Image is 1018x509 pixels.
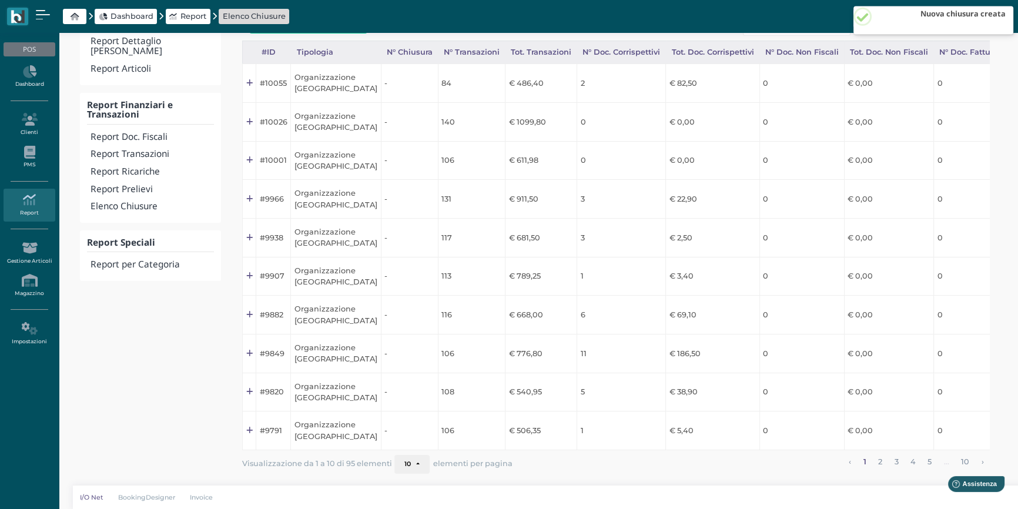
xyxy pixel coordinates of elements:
td: 0 [933,296,1003,334]
a: pagina precedente [845,455,855,470]
td: € 681,50 [505,218,577,257]
td: € 0,00 [844,296,933,334]
td: € 0,00 [844,257,933,296]
td: 0 [759,257,844,296]
span: Elenco Chiusure [223,11,286,22]
td: 0 [759,296,844,334]
td: 0 [759,218,844,257]
td: € 0,00 [844,141,933,180]
td: 0 [933,373,1003,411]
div: POS [4,42,55,56]
td: 2 [577,64,666,103]
td: - [381,296,438,334]
a: alla pagina 3 [890,455,902,470]
td: € 0,00 [844,64,933,103]
h4: Report Dettaglio [PERSON_NAME] [91,36,214,56]
td: 0 [933,218,1003,257]
div: N° Chiusura [381,41,438,63]
h2: Nuova chiusura creata [920,10,1006,18]
td: 0 [577,102,666,141]
td: 0 [759,411,844,450]
td: 0 [759,373,844,411]
td: € 5,40 [666,411,759,450]
td: 0 [933,180,1003,219]
td: € 789,25 [505,257,577,296]
td: 0 [933,141,1003,180]
h4: Report per Categoria [91,260,214,270]
a: Magazzino [4,269,55,302]
td: 84 [438,64,505,103]
td: 0 [759,141,844,180]
td: - [381,373,438,411]
td: 0 [933,411,1003,450]
a: alla pagina 5 [924,455,936,470]
a: Invoice [183,493,221,502]
div: #ID [256,41,291,63]
td: € 776,80 [505,334,577,373]
td: 0 [933,64,1003,103]
td: € 506,35 [505,411,577,450]
td: 113 [438,257,505,296]
b: Report Speciali [87,236,155,249]
td: € 0,00 [844,102,933,141]
td: € 69,10 [666,296,759,334]
a: alla pagina 10 [957,455,973,470]
td: 0 [933,257,1003,296]
td: Organizzazione [GEOGRAPHIC_DATA] [291,257,381,296]
span: Dashboard [110,11,153,22]
div: Tot. Doc. Non Fiscali [844,41,933,63]
td: 0 [759,334,844,373]
div: N° Doc. Corrispettivi [577,41,666,63]
span: Visualizzazione da 1 a 10 di 95 elementi [242,456,392,471]
td: 0 [933,102,1003,141]
td: € 22,90 [666,180,759,219]
div: Tipologia [291,41,381,63]
td: - [381,141,438,180]
td: € 0,00 [844,180,933,219]
div: N° Doc. Non Fiscali [759,41,844,63]
td: 0 [577,141,666,180]
td: 0 [759,102,844,141]
td: € 668,00 [505,296,577,334]
td: Organizzazione [GEOGRAPHIC_DATA] [291,218,381,257]
td: #9791 [256,411,291,450]
a: Impostazioni [4,317,55,350]
a: Gestione Articoli [4,237,55,269]
span: Assistenza [35,9,78,18]
a: PMS [4,141,55,173]
span: Report [180,11,206,22]
td: 6 [577,296,666,334]
h4: Report Ricariche [91,167,214,177]
td: #9849 [256,334,291,373]
td: € 38,90 [666,373,759,411]
img: logo [11,10,24,24]
td: Organizzazione [GEOGRAPHIC_DATA] [291,64,381,103]
td: Organizzazione [GEOGRAPHIC_DATA] [291,296,381,334]
a: ... [GEOGRAPHIC_DATA] [940,2,1011,31]
td: 106 [438,141,505,180]
td: 116 [438,296,505,334]
td: 117 [438,218,505,257]
td: Organizzazione [GEOGRAPHIC_DATA] [291,334,381,373]
div: Tot. Doc. Corrispettivi [666,41,759,63]
a: Report [4,189,55,221]
a: Clienti [4,108,55,140]
a: pagina successiva [977,455,987,470]
iframe: Help widget launcher [935,473,1008,499]
td: 1 [577,411,666,450]
a: Report [169,11,206,22]
td: 131 [438,180,505,219]
td: - [381,257,438,296]
td: € 186,50 [666,334,759,373]
td: - [381,334,438,373]
a: alla pagina 4 [906,455,919,470]
td: € 0,00 [666,141,759,180]
td: #9938 [256,218,291,257]
td: 0 [933,334,1003,373]
td: #10055 [256,64,291,103]
td: - [381,102,438,141]
td: 106 [438,334,505,373]
button: 10 [394,455,430,474]
h4: Elenco Chiusure [91,202,214,212]
td: € 486,40 [505,64,577,103]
